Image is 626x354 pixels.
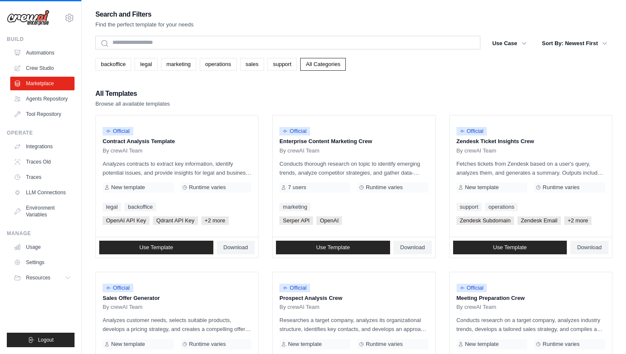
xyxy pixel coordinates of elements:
span: Runtime varies [366,184,403,191]
span: +2 more [564,216,592,225]
span: Download [224,244,248,251]
span: Resources [26,274,50,281]
a: Use Template [453,241,567,254]
span: By crewAI Team [279,147,319,154]
a: Download [570,241,609,254]
div: Manage [7,230,75,237]
span: Official [103,284,133,292]
span: By crewAI Team [103,147,143,154]
p: Analyzes customer needs, selects suitable products, develops a pricing strategy, and creates a co... [103,316,251,334]
a: All Categories [300,58,346,71]
p: Researches a target company, analyzes its organizational structure, identifies key contacts, and ... [279,316,428,334]
p: Fetches tickets from Zendesk based on a user's query, analyzes them, and generates a summary. Out... [457,159,605,177]
span: Official [457,127,487,135]
a: Crew Studio [10,61,75,75]
button: Sort By: Newest First [537,36,612,51]
span: OpenAI API Key [103,216,149,225]
h2: Search and Filters [95,9,194,20]
a: marketing [161,58,196,71]
button: Use Case [487,36,532,51]
a: marketing [279,203,310,211]
span: New template [465,184,499,191]
p: Analyzes contracts to extract key information, identify potential issues, and provide insights fo... [103,159,251,177]
a: LLM Connections [10,186,75,199]
div: Operate [7,130,75,136]
span: Runtime varies [543,184,580,191]
a: Marketplace [10,77,75,90]
span: Official [279,284,310,292]
a: Use Template [99,241,213,254]
a: operations [200,58,237,71]
a: Settings [10,256,75,269]
h2: All Templates [95,88,170,100]
span: By crewAI Team [103,304,143,311]
span: Runtime varies [189,184,226,191]
a: Environment Variables [10,201,75,222]
p: Find the perfect template for your needs [95,20,194,29]
p: Conducts research on a target company, analyzes industry trends, develops a tailored sales strate... [457,316,605,334]
span: Logout [38,337,54,343]
a: Automations [10,46,75,60]
a: Integrations [10,140,75,153]
span: Serper API [279,216,313,225]
a: sales [240,58,264,71]
span: Download [577,244,602,251]
span: Use Template [139,244,173,251]
button: Logout [7,333,75,347]
a: Traces Old [10,155,75,169]
span: Runtime varies [366,341,403,348]
p: Sales Offer Generator [103,294,251,302]
span: By crewAI Team [279,304,319,311]
p: Conducts thorough research on topic to identify emerging trends, analyze competitor strategies, a... [279,159,428,177]
img: Logo [7,10,49,26]
p: Prospect Analysis Crew [279,294,428,302]
a: support [267,58,297,71]
a: Agents Repository [10,92,75,106]
span: Official [279,127,310,135]
a: backoffice [95,58,131,71]
a: operations [485,203,518,211]
span: Qdrant API Key [153,216,198,225]
a: Use Template [276,241,390,254]
span: Zendesk Subdomain [457,216,514,225]
span: 7 users [288,184,306,191]
a: Usage [10,240,75,254]
span: Runtime varies [189,341,226,348]
p: Meeting Preparation Crew [457,294,605,302]
a: Download [217,241,255,254]
a: Traces [10,170,75,184]
div: Build [7,36,75,43]
span: Official [103,127,133,135]
a: legal [103,203,121,211]
span: Download [400,244,425,251]
a: Tool Repository [10,107,75,121]
span: Runtime varies [543,341,580,348]
a: Download [393,241,432,254]
a: support [457,203,482,211]
a: legal [135,58,157,71]
span: New template [465,341,499,348]
span: Use Template [316,244,350,251]
span: New template [111,184,145,191]
span: New template [288,341,322,348]
span: Zendesk Email [517,216,561,225]
p: Enterprise Content Marketing Crew [279,137,428,146]
span: Official [457,284,487,292]
button: Resources [10,271,75,285]
p: Contract Analysis Template [103,137,251,146]
span: By crewAI Team [457,304,497,311]
span: +2 more [201,216,229,225]
p: Browse all available templates [95,100,170,108]
p: Zendesk Ticket Insights Crew [457,137,605,146]
span: OpenAI [316,216,342,225]
a: backoffice [124,203,156,211]
span: By crewAI Team [457,147,497,154]
span: New template [111,341,145,348]
span: Use Template [493,244,527,251]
